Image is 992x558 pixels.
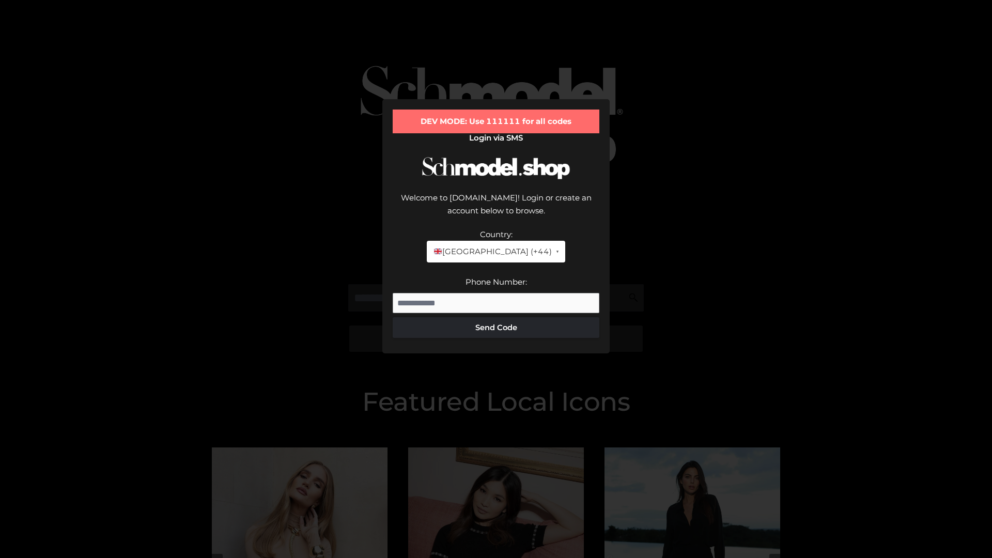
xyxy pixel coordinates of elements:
h2: Login via SMS [393,133,599,143]
label: Phone Number: [466,277,527,287]
button: Send Code [393,317,599,338]
div: DEV MODE: Use 111111 for all codes [393,110,599,133]
img: 🇬🇧 [434,247,442,255]
label: Country: [480,229,513,239]
span: [GEOGRAPHIC_DATA] (+44) [433,245,551,258]
div: Welcome to [DOMAIN_NAME]! Login or create an account below to browse. [393,191,599,228]
img: Schmodel Logo [419,148,574,189]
